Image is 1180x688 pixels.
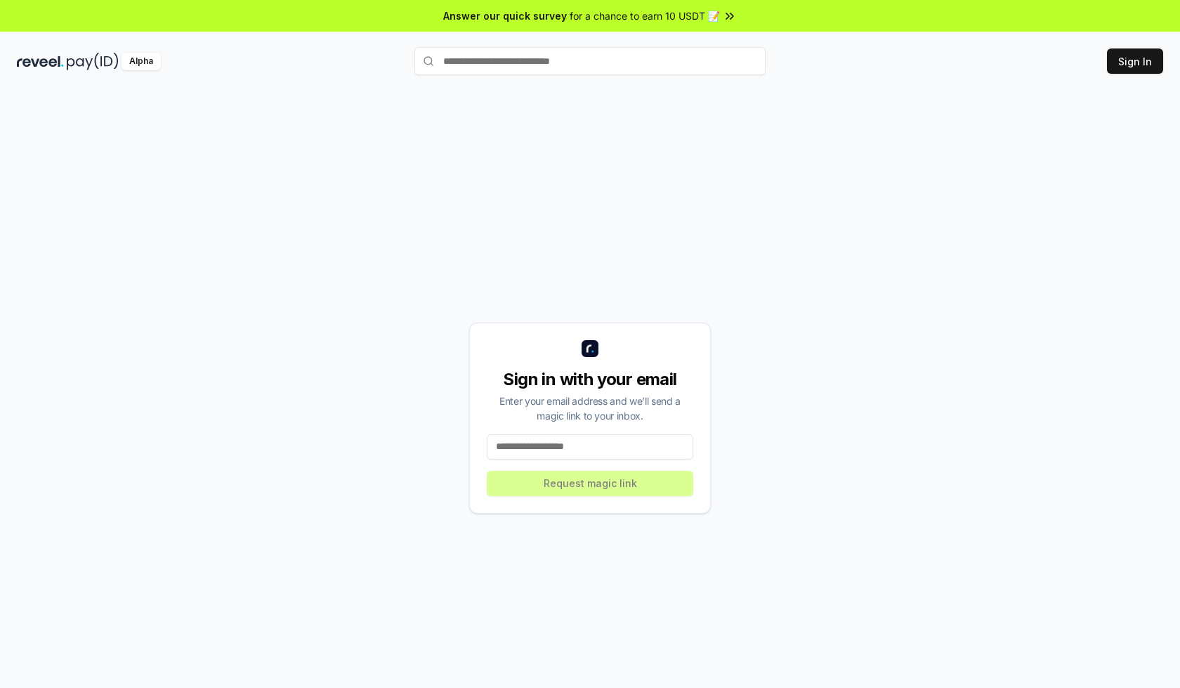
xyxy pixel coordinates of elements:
[1107,48,1163,74] button: Sign In
[443,8,567,23] span: Answer our quick survey
[570,8,720,23] span: for a chance to earn 10 USDT 📝
[582,340,598,357] img: logo_small
[487,394,693,423] div: Enter your email address and we’ll send a magic link to your inbox.
[17,53,64,70] img: reveel_dark
[122,53,161,70] div: Alpha
[67,53,119,70] img: pay_id
[487,368,693,391] div: Sign in with your email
